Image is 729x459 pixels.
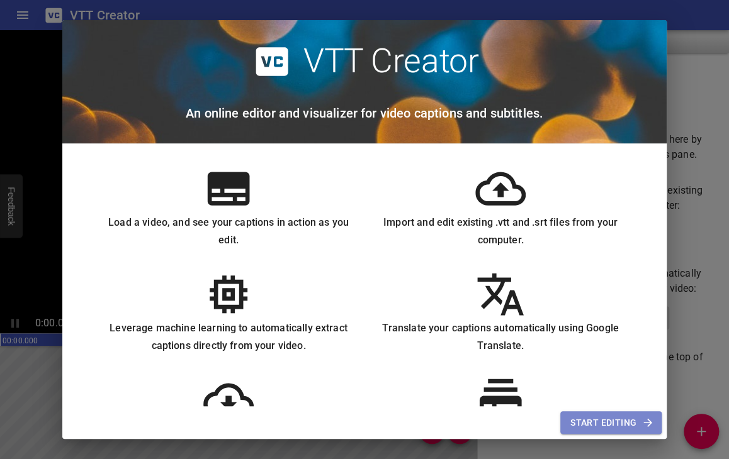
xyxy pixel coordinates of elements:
[186,103,543,123] h6: An online editor and visualizer for video captions and subtitles.
[103,319,354,355] h6: Leverage machine learning to automatically extract captions directly from your video.
[570,415,652,431] span: Start Editing
[303,41,478,82] h2: VTT Creator
[560,411,662,434] button: Start Editing
[375,319,626,355] h6: Translate your captions automatically using Google Translate.
[103,214,354,249] h6: Load a video, and see your captions in action as you edit.
[375,214,626,249] h6: Import and edit existing .vtt and .srt files from your computer.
